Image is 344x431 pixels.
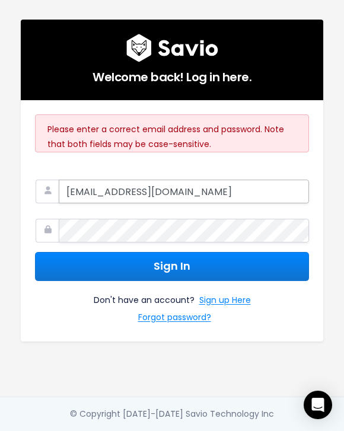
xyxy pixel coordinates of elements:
div: Please enter a correct email address and password. Note that both fields may be case-sensitive. [35,114,309,152]
input: Your Work Email Address [59,180,309,203]
div: Don't have an account? [35,281,309,327]
div: Open Intercom Messenger [304,391,332,419]
div: © Copyright [DATE]-[DATE] Savio Technology Inc [70,407,274,422]
a: Sign up Here [199,293,251,310]
h5: Welcome back! Log in here. [35,62,309,86]
a: Forgot password? [138,310,211,327]
button: Sign In [35,252,309,281]
img: logo600x187.a314fd40982d.png [126,34,218,62]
